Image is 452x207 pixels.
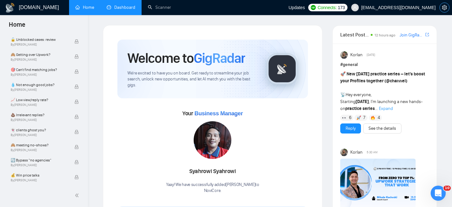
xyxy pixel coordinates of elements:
img: Korlan [340,149,348,156]
span: 📡 [340,92,346,97]
span: By [PERSON_NAME] [11,148,68,152]
span: By [PERSON_NAME] [11,103,68,107]
div: Yaay! We have successfully added [PERSON_NAME] to [166,182,259,194]
a: setting [439,5,449,10]
span: 12 hours ago [374,33,395,37]
span: 💰 Win price talks [11,172,68,178]
span: By [PERSON_NAME] [11,58,68,62]
span: We're excited to have you on board. Get ready to streamline your job search, unlock new opportuni... [127,70,256,88]
span: GigRadar [194,50,245,67]
button: setting [439,3,449,13]
span: lock [74,130,79,134]
span: lock [74,145,79,149]
span: 🔄 Bypass “no agencies” [11,157,68,163]
span: @channel [386,78,406,84]
span: 🔓 Unblocked cases: review [11,36,68,43]
span: By [PERSON_NAME] [11,163,68,167]
span: lock [74,175,79,179]
span: export [425,32,429,37]
strong: [DATE] [356,99,369,104]
img: 👀 [342,116,347,120]
span: By [PERSON_NAME] [11,88,68,92]
a: Reply [346,125,356,132]
span: 💩 Irrelevant replies? [11,112,68,118]
a: export [425,32,429,38]
span: By [PERSON_NAME] [11,133,68,137]
span: Your [182,110,243,117]
span: user [353,5,357,10]
h1: # general [340,61,429,68]
span: 🚀 [340,71,346,77]
span: Business Manager [194,110,243,117]
button: See the details [363,123,401,133]
span: Expand [379,106,393,111]
img: Korlan [340,51,348,59]
img: 🔥 [371,116,375,120]
a: homeHome [75,5,94,10]
span: 👻 clients ghost you? [11,127,68,133]
span: lock [74,54,79,59]
img: upwork-logo.png [311,5,316,10]
img: logo [5,3,15,13]
span: double-left [75,192,81,199]
strong: New [DATE] practice series – let’s boost your Profiles together ( ) [340,71,425,84]
h1: Welcome to [127,50,245,67]
span: 🙈 meeting no-shows? [11,142,68,148]
span: 💧 Not enough good jobs? [11,82,68,88]
img: gigradar-logo.png [266,53,298,84]
img: 1698162396058-IMG-20231023-WA0155.jpg [194,121,231,159]
span: 6 [349,115,352,121]
p: NoviCore . [166,188,259,194]
a: searchScanner [148,5,171,10]
span: By [PERSON_NAME] [11,118,68,122]
span: 📈 Low view/reply rate? [11,97,68,103]
span: lock [74,84,79,89]
a: See the details [369,125,396,132]
span: lock [74,100,79,104]
span: By [PERSON_NAME] [11,43,68,46]
span: lock [74,39,79,44]
div: Syahrowi Syahrowi [166,166,259,177]
span: Korlan [350,149,363,156]
span: Home [4,20,30,33]
span: 7 [363,115,365,121]
iframe: Intercom live chat [431,186,446,201]
span: lock [74,160,79,164]
span: 10 [444,186,451,191]
span: 4 [378,115,380,121]
span: Updates [288,5,305,10]
span: 🎯 Can't find matching jobs? [11,67,68,73]
a: dashboardDashboard [107,5,135,10]
span: By [PERSON_NAME] [11,178,68,182]
button: Reply [340,123,361,133]
span: lock [74,69,79,74]
img: 🚀 [357,116,361,120]
strong: practice series [345,106,375,111]
span: Korlan [350,52,363,58]
span: lock [74,115,79,119]
span: 🙈 Getting over Upwork? [11,52,68,58]
span: 173 [338,4,345,11]
span: 5:30 AM [367,150,378,155]
span: By [PERSON_NAME] [11,73,68,77]
span: Hey everyone, Starting , I’m launching a new hands-on ... [340,71,425,111]
span: Connects: [318,4,336,11]
a: Join GigRadar Slack Community [400,32,424,39]
span: Latest Posts from the GigRadar Community [340,31,369,39]
span: [DATE] [367,52,375,58]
